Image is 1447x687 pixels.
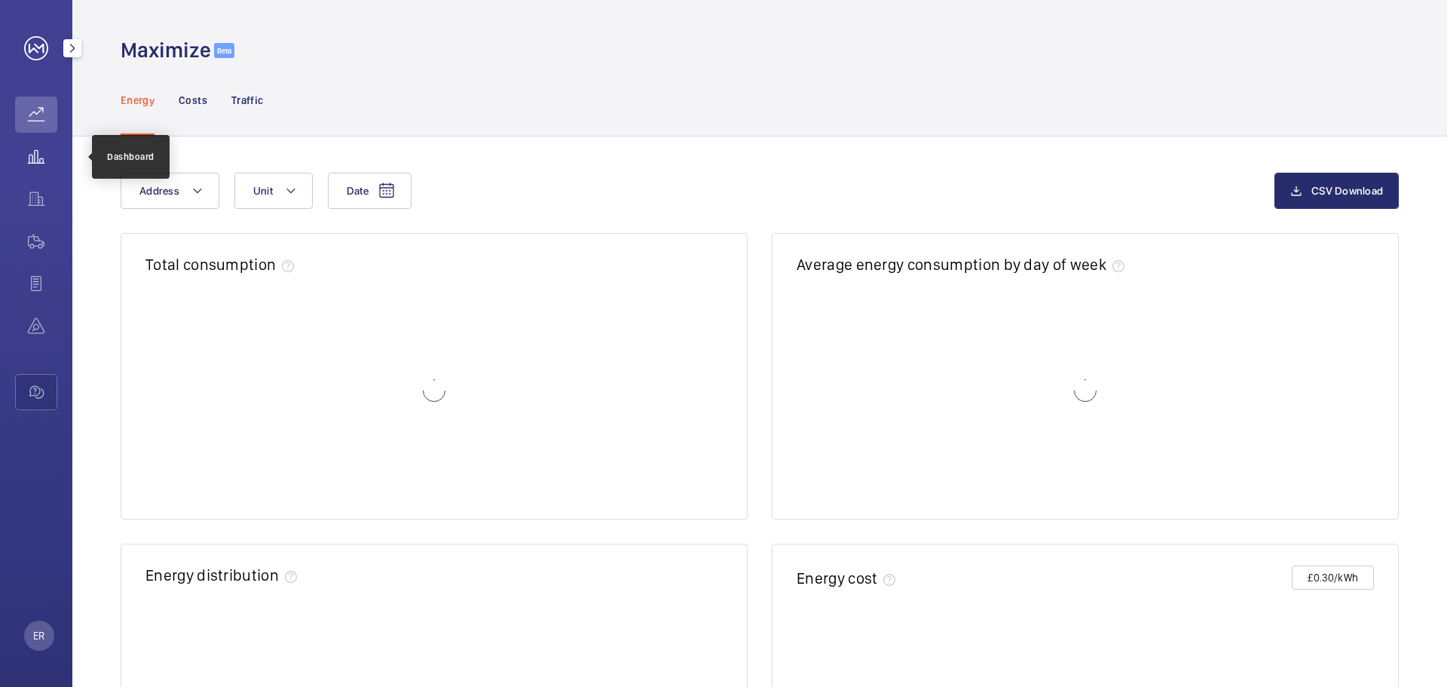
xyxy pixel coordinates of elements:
button: Address [121,173,219,209]
button: Date [328,173,411,209]
h1: Maximize [121,36,211,64]
button: Unit [234,173,313,209]
h2: Total consumption [145,255,276,274]
span: CSV Download [1311,185,1383,197]
span: Address [139,185,179,197]
h2: Average energy consumption by day of week [797,255,1106,274]
button: £0.30/kWh [1292,566,1374,590]
button: CSV Download [1274,173,1399,209]
h2: Energy cost [797,569,877,587]
div: Dashboard [107,150,154,164]
span: Date [347,185,369,197]
h2: Energy distribution [145,566,279,584]
span: Beta [214,43,234,58]
p: Energy [121,93,154,108]
p: Traffic [231,93,263,108]
p: ER [33,628,44,643]
p: Costs [179,93,207,108]
span: Unit [253,185,273,197]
